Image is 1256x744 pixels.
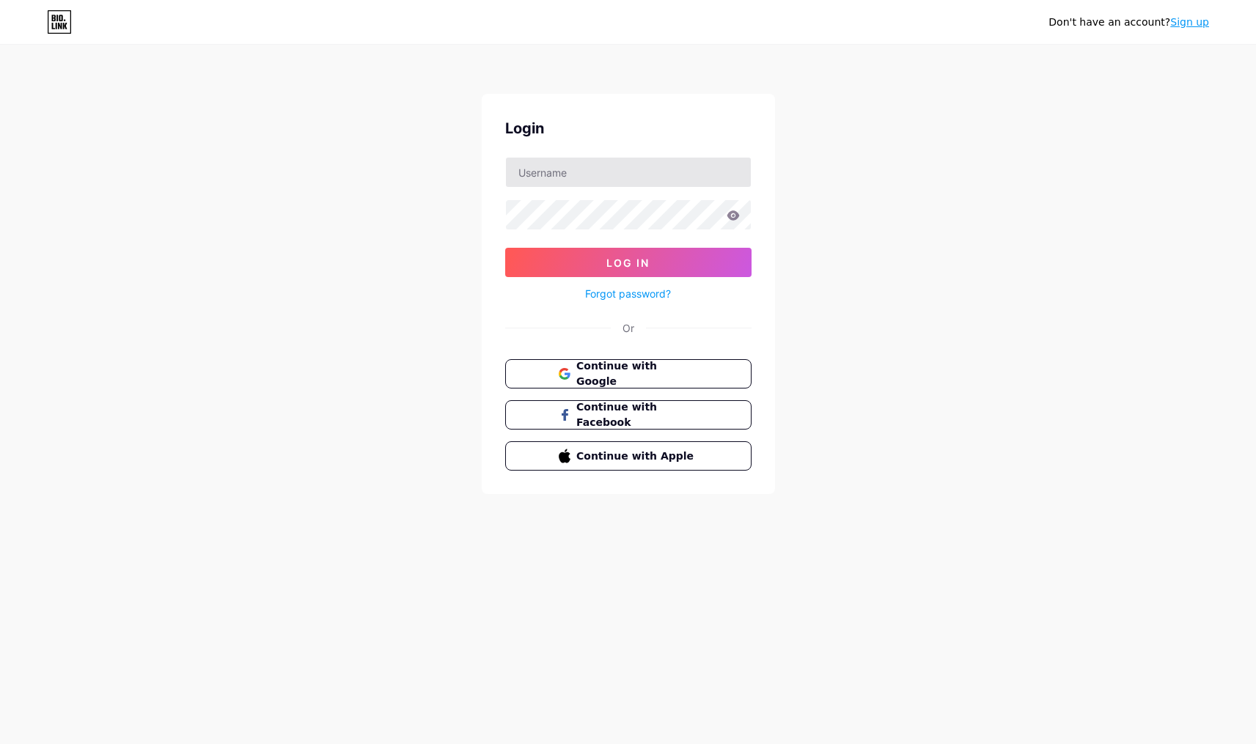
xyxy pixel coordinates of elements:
[506,158,751,187] input: Username
[576,399,697,430] span: Continue with Facebook
[585,286,671,301] a: Forgot password?
[1170,16,1209,28] a: Sign up
[505,117,752,139] div: Login
[606,257,650,269] span: Log In
[576,449,697,464] span: Continue with Apple
[505,400,752,430] button: Continue with Facebook
[623,320,634,336] div: Or
[576,358,697,389] span: Continue with Google
[1048,15,1209,30] div: Don't have an account?
[505,248,752,277] button: Log In
[505,359,752,388] button: Continue with Google
[505,441,752,471] button: Continue with Apple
